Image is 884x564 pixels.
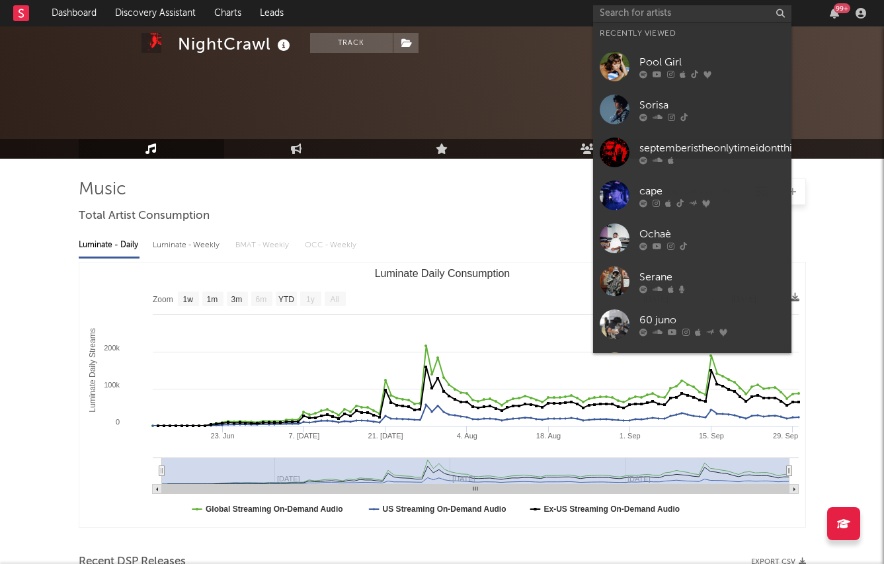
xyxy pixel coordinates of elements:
[639,183,785,199] div: cape
[639,226,785,242] div: Ochaè
[536,432,560,440] text: 18. Aug
[593,45,791,88] a: Pool Girl
[639,97,785,113] div: Sorisa
[79,208,210,224] span: Total Artist Consumption
[115,418,119,426] text: 0
[306,295,315,304] text: 1y
[639,269,785,285] div: Serane
[278,295,294,304] text: YTD
[699,432,724,440] text: 15. Sep
[79,262,805,527] svg: Luminate Daily Consumption
[153,234,222,257] div: Luminate - Weekly
[87,328,97,412] text: Luminate Daily Streams
[153,295,173,304] text: Zoom
[104,344,120,352] text: 200k
[639,140,831,156] div: septemberistheonlytimeidontthinkofyou
[593,346,791,389] a: Nep
[593,131,791,174] a: septemberistheonlytimeidontthinkofyou
[619,432,640,440] text: 1. Sep
[206,504,343,514] text: Global Streaming On-Demand Audio
[456,432,477,440] text: 4. Aug
[830,8,839,19] button: 99+
[593,260,791,303] a: Serane
[600,26,785,42] div: Recently Viewed
[773,432,798,440] text: 29. Sep
[182,295,193,304] text: 1w
[231,295,242,304] text: 3m
[382,504,506,514] text: US Streaming On-Demand Audio
[593,88,791,131] a: Sorisa
[543,504,680,514] text: Ex-US Streaming On-Demand Audio
[593,303,791,346] a: 60 juno
[368,432,403,440] text: 21. [DATE]
[104,381,120,389] text: 100k
[255,295,266,304] text: 6m
[639,54,785,70] div: Pool Girl
[178,33,294,55] div: NightCrawl
[593,5,791,22] input: Search for artists
[593,217,791,260] a: Ochaè
[639,312,785,328] div: 60 juno
[206,295,218,304] text: 1m
[593,174,791,217] a: cape
[79,234,140,257] div: Luminate - Daily
[374,268,510,279] text: Luminate Daily Consumption
[288,432,319,440] text: 7. [DATE]
[310,33,393,53] button: Track
[834,3,850,13] div: 99 +
[210,432,234,440] text: 23. Jun
[330,295,339,304] text: All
